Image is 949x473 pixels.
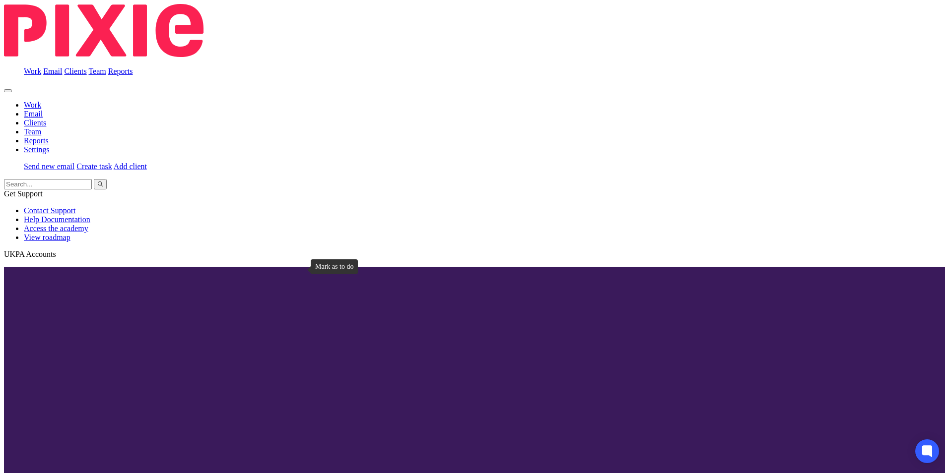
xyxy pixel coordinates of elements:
[24,101,41,109] a: Work
[24,233,70,241] a: View roadmap
[94,179,107,189] button: Search
[24,67,41,75] a: Work
[24,118,46,127] a: Clients
[76,162,112,171] a: Create task
[24,136,49,145] a: Reports
[88,67,106,75] a: Team
[24,224,88,233] a: Access the academy
[108,67,133,75] a: Reports
[24,110,43,118] a: Email
[24,206,75,215] a: Contact Support
[4,179,92,189] input: Search
[4,189,43,198] span: Get Support
[4,4,203,57] img: Pixie
[64,67,86,75] a: Clients
[114,162,147,171] a: Add client
[43,67,62,75] a: Email
[24,127,41,136] a: Team
[24,145,50,154] a: Settings
[24,162,74,171] a: Send new email
[4,250,945,259] p: UKPA Accounts
[24,215,90,224] a: Help Documentation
